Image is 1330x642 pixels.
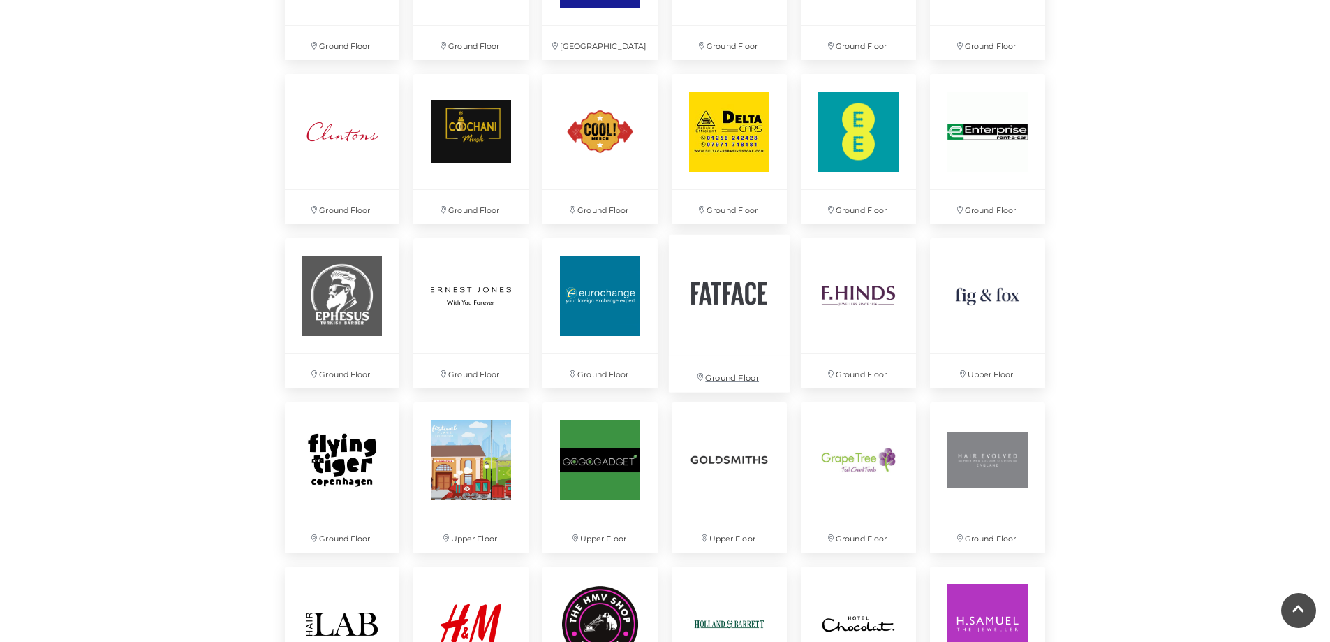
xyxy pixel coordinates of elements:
p: Ground Floor [801,518,916,553]
a: Upper Floor [665,395,794,560]
p: Ground Floor [413,190,529,224]
a: Ground Floor [278,231,407,395]
p: Ground Floor [542,190,658,224]
a: Ground Floor [794,231,923,395]
p: Ground Floor [672,190,787,224]
p: Ground Floor [285,354,400,388]
p: Ground Floor [542,354,658,388]
img: Hair Evolved at Festival Place, Basingstoke [930,402,1045,518]
p: Ground Floor [672,26,787,60]
a: Ground Floor [278,67,407,231]
p: Ground Floor [930,518,1045,553]
p: Ground Floor [801,354,916,388]
p: Upper Floor [672,518,787,553]
p: Ground Floor [285,190,400,224]
p: Ground Floor [930,26,1045,60]
p: Ground Floor [801,26,916,60]
p: Ground Floor [285,26,400,60]
p: Ground Floor [413,26,529,60]
p: Ground Floor [285,518,400,553]
a: Ground Floor [278,395,407,560]
p: Ground Floor [413,354,529,388]
a: Ground Floor [406,231,535,395]
a: Ground Floor [794,395,923,560]
p: Upper Floor [542,518,658,553]
a: Ground Floor [535,231,665,395]
a: Upper Floor [923,231,1052,395]
a: Ground Floor [794,67,923,231]
a: Ground Floor [923,67,1052,231]
p: [GEOGRAPHIC_DATA] [542,26,658,60]
a: Upper Floor [406,395,535,560]
a: Ground Floor [535,67,665,231]
a: Upper Floor [535,395,665,560]
a: Ground Floor [662,227,797,400]
a: Ground Floor [406,67,535,231]
a: Hair Evolved at Festival Place, Basingstoke Ground Floor [923,395,1052,560]
p: Upper Floor [930,354,1045,388]
a: Ground Floor [665,67,794,231]
p: Ground Floor [669,356,790,392]
p: Ground Floor [930,190,1045,224]
p: Ground Floor [801,190,916,224]
p: Upper Floor [413,518,529,553]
